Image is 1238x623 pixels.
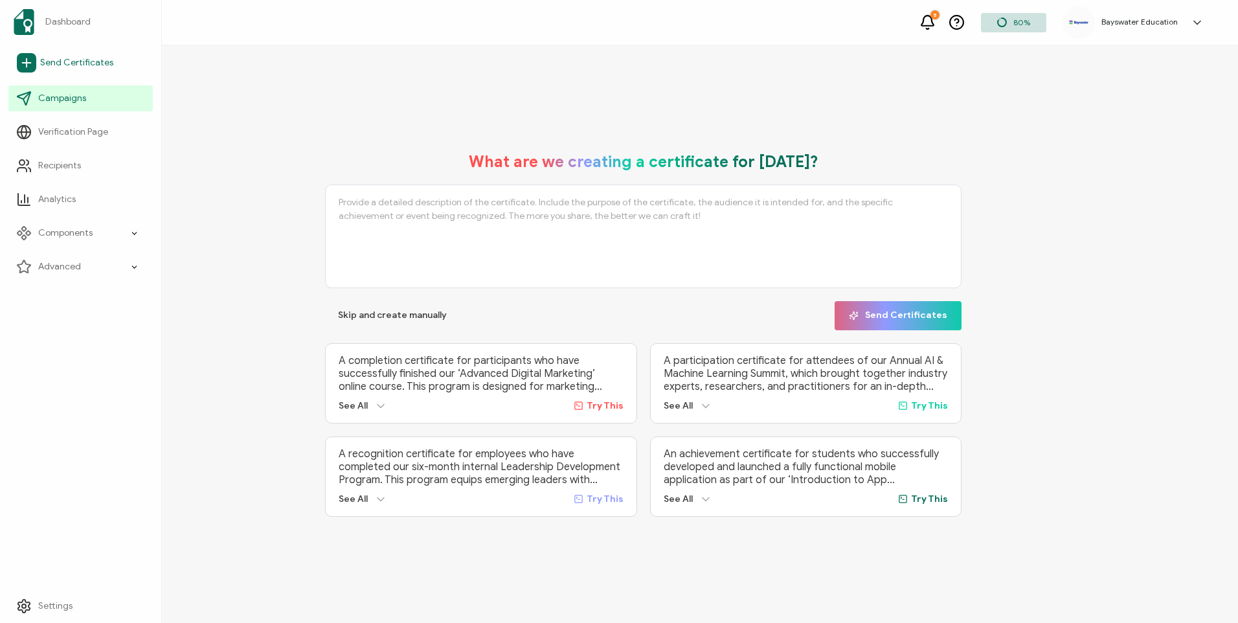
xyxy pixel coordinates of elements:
div: 5 [930,10,940,19]
span: Try This [911,493,948,504]
h1: What are we creating a certificate for [DATE]? [469,152,818,172]
span: 80% [1013,17,1030,27]
a: Recipients [8,153,153,179]
span: See All [664,493,693,504]
a: Settings [8,593,153,619]
span: Try This [587,493,624,504]
span: Try This [587,400,624,411]
p: A recognition certificate for employees who have completed our six-month internal Leadership Deve... [339,447,623,486]
a: Verification Page [8,119,153,145]
span: Verification Page [38,126,108,139]
span: Recipients [38,159,81,172]
a: Analytics [8,187,153,212]
span: Send Certificates [40,56,113,69]
span: See All [339,400,368,411]
span: See All [339,493,368,504]
a: Send Certificates [8,48,153,78]
button: Send Certificates [835,301,962,330]
a: Campaigns [8,85,153,111]
span: Analytics [38,193,76,206]
p: A completion certificate for participants who have successfully finished our ‘Advanced Digital Ma... [339,354,623,393]
h5: Bayswater Education [1101,17,1178,27]
span: Try This [911,400,948,411]
p: A participation certificate for attendees of our Annual AI & Machine Learning Summit, which broug... [664,354,948,393]
p: An achievement certificate for students who successfully developed and launched a fully functiona... [664,447,948,486]
span: See All [664,400,693,411]
img: e421b917-46e4-4ebc-81ec-125abdc7015c.png [1069,20,1088,25]
button: Skip and create manually [325,301,460,330]
span: Send Certificates [849,311,947,321]
span: Settings [38,600,73,613]
span: Advanced [38,260,81,273]
span: Components [38,227,93,240]
span: Dashboard [45,16,91,28]
span: Campaigns [38,92,86,105]
img: sertifier-logomark-colored.svg [14,9,34,35]
a: Dashboard [8,4,153,40]
span: Skip and create manually [338,311,447,320]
